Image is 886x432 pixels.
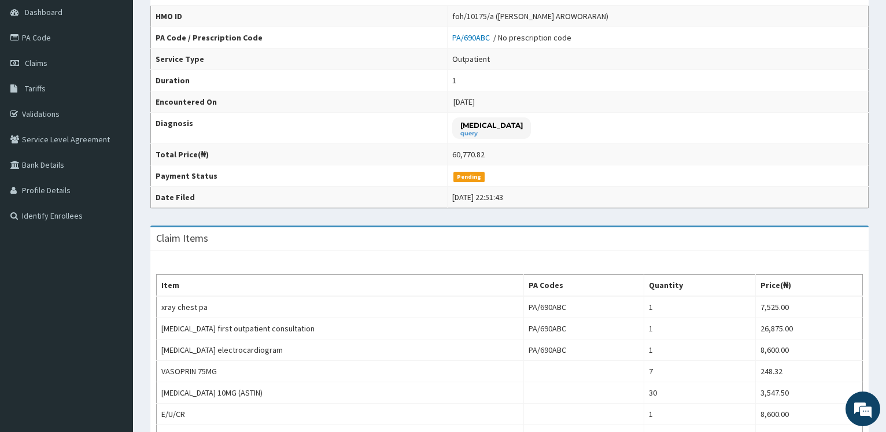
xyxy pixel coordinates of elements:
td: 8,600.00 [755,404,862,425]
span: Dashboard [25,7,62,17]
td: 30 [644,382,755,404]
td: 248.32 [755,361,862,382]
th: Date Filed [151,187,448,208]
th: Duration [151,70,448,91]
th: HMO ID [151,6,448,27]
div: Outpatient [452,53,490,65]
th: Quantity [644,275,755,297]
div: 60,770.82 [452,149,485,160]
td: 7 [644,361,755,382]
div: / No prescription code [452,32,571,43]
th: Item [157,275,524,297]
td: PA/690ABC [523,318,644,339]
td: [MEDICAL_DATA] 10MG (ASTIN) [157,382,524,404]
span: [DATE] [453,97,475,107]
small: query [460,131,523,136]
th: Encountered On [151,91,448,113]
th: Price(₦) [755,275,862,297]
th: Payment Status [151,165,448,187]
td: 1 [644,296,755,318]
th: Diagnosis [151,113,448,144]
span: Pending [453,172,485,182]
td: 1 [644,404,755,425]
td: 26,875.00 [755,318,862,339]
td: PA/690ABC [523,339,644,361]
td: [MEDICAL_DATA] electrocardiogram [157,339,524,361]
td: 3,547.50 [755,382,862,404]
td: PA/690ABC [523,296,644,318]
div: foh/10175/a ([PERSON_NAME] AROWORARAN) [452,10,608,22]
td: xray chest pa [157,296,524,318]
td: E/U/CR [157,404,524,425]
th: PA Code / Prescription Code [151,27,448,49]
td: 1 [644,339,755,361]
td: 1 [644,318,755,339]
td: [MEDICAL_DATA] first outpatient consultation [157,318,524,339]
div: [DATE] 22:51:43 [452,191,503,203]
th: Service Type [151,49,448,70]
th: PA Codes [523,275,644,297]
p: [MEDICAL_DATA] [460,120,523,130]
td: VASOPRIN 75MG [157,361,524,382]
td: 8,600.00 [755,339,862,361]
div: 1 [452,75,456,86]
a: PA/690ABC [452,32,493,43]
h3: Claim Items [156,233,208,243]
td: 7,525.00 [755,296,862,318]
th: Total Price(₦) [151,144,448,165]
span: Tariffs [25,83,46,94]
span: Claims [25,58,47,68]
